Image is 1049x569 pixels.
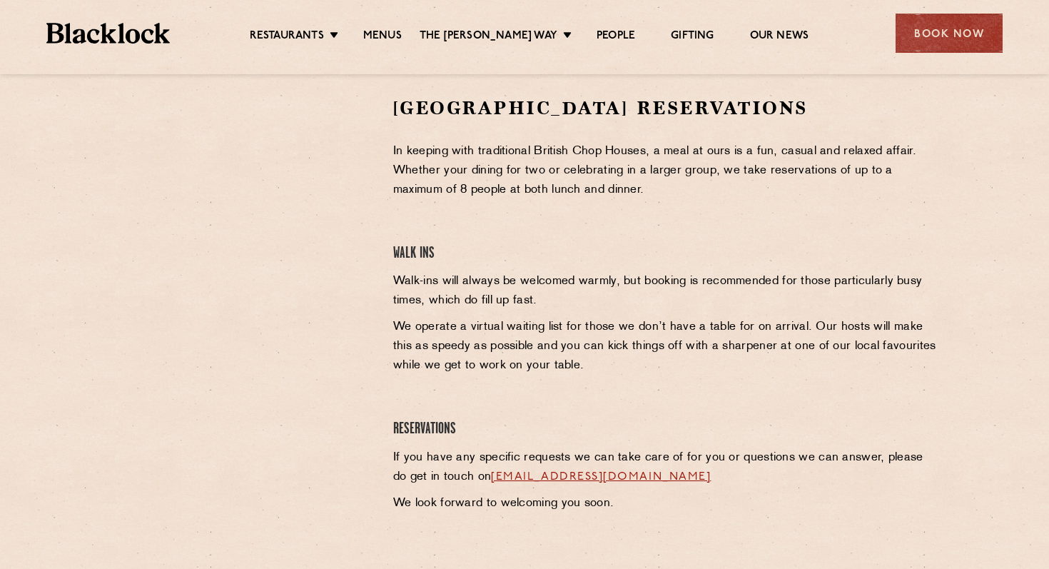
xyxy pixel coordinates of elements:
[46,23,170,44] img: BL_Textured_Logo-footer-cropped.svg
[393,420,941,439] h4: Reservations
[896,14,1003,53] div: Book Now
[393,494,941,513] p: We look forward to welcoming you soon.
[491,471,711,483] a: [EMAIL_ADDRESS][DOMAIN_NAME]
[393,318,941,376] p: We operate a virtual waiting list for those we don’t have a table for on arrival. Our hosts will ...
[250,29,324,45] a: Restaurants
[393,272,941,311] p: Walk-ins will always be welcomed warmly, but booking is recommended for those particularly busy t...
[393,244,941,263] h4: Walk Ins
[161,96,320,311] iframe: OpenTable make booking widget
[393,96,941,121] h2: [GEOGRAPHIC_DATA] Reservations
[393,142,941,200] p: In keeping with traditional British Chop Houses, a meal at ours is a fun, casual and relaxed affa...
[420,29,557,45] a: The [PERSON_NAME] Way
[597,29,635,45] a: People
[750,29,809,45] a: Our News
[393,448,941,487] p: If you have any specific requests we can take care of for you or questions we can answer, please ...
[363,29,402,45] a: Menus
[671,29,714,45] a: Gifting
